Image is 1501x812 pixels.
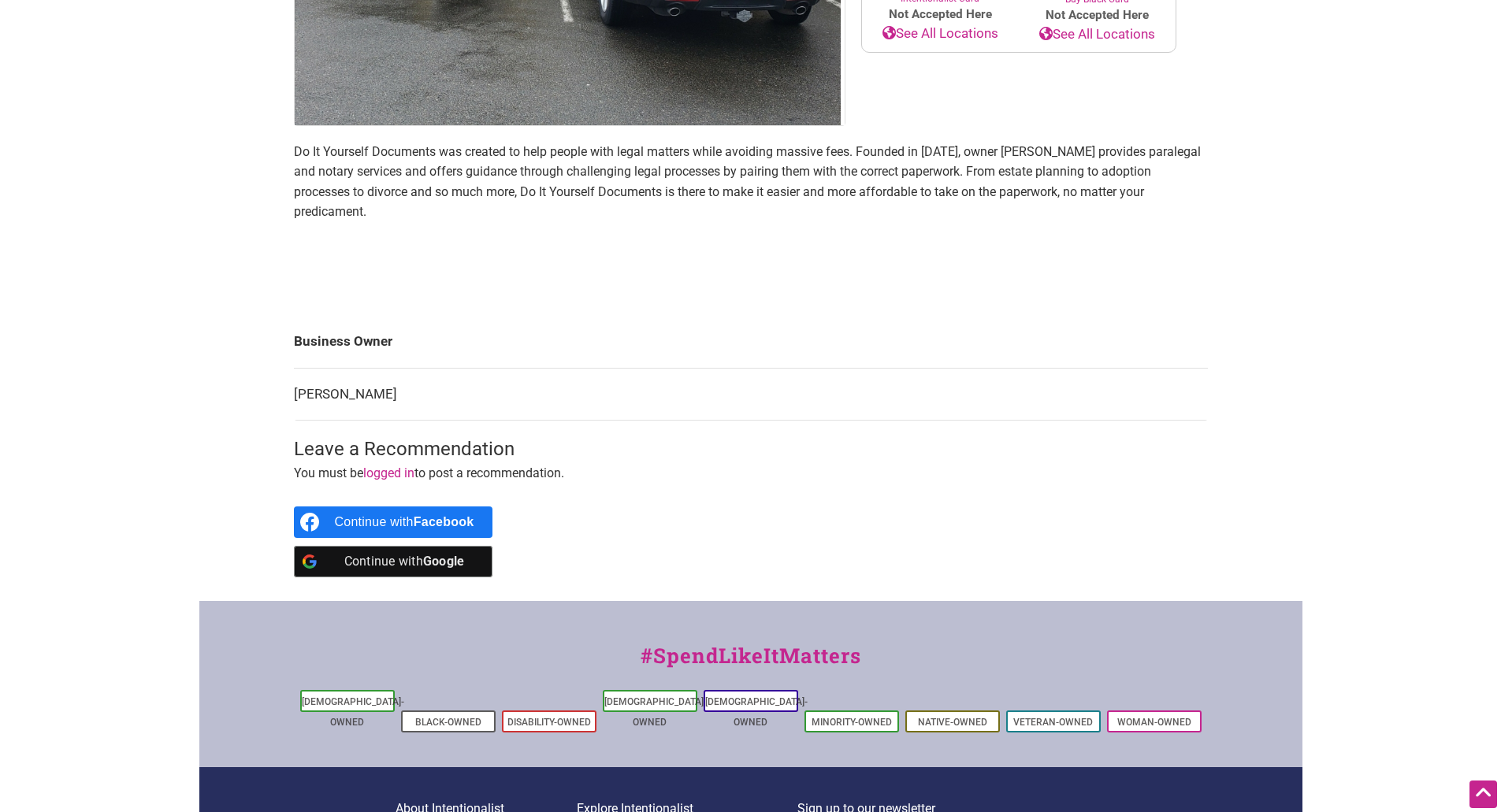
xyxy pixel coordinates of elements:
[1013,717,1093,728] a: Veteran-Owned
[414,515,474,528] b: Facebook
[294,506,493,538] a: Continue with <b>Facebook</b>
[335,546,474,577] div: Continue with
[302,696,404,728] a: [DEMOGRAPHIC_DATA]-Owned
[294,142,1208,222] p: Do It Yourself Documents was created to help people with legal matters while avoiding massive fee...
[294,546,493,577] a: Continue with <b>Google</b>
[363,465,414,480] a: logged in
[199,640,1302,687] div: #SpendLikeItMatters
[862,24,1019,44] a: See All Locations
[812,717,892,728] a: Minority-Owned
[294,436,1208,463] h3: Leave a Recommendation
[294,368,1208,421] td: [PERSON_NAME]
[862,6,1019,24] span: Not Accepted Here
[705,696,808,728] a: [DEMOGRAPHIC_DATA]-Owned
[294,463,1208,484] p: You must be to post a recommendation.
[1019,24,1176,45] a: See All Locations
[423,554,465,569] b: Google
[604,696,707,728] a: [DEMOGRAPHIC_DATA]-Owned
[1469,780,1497,808] div: Scroll Back to Top
[507,717,591,728] a: Disability-Owned
[1019,6,1176,24] span: Not Accepted Here
[335,506,474,538] div: Continue with
[415,717,481,728] a: Black-Owned
[294,316,1208,368] td: Business Owner
[918,717,987,728] a: Native-Owned
[1117,717,1191,728] a: Woman-Owned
